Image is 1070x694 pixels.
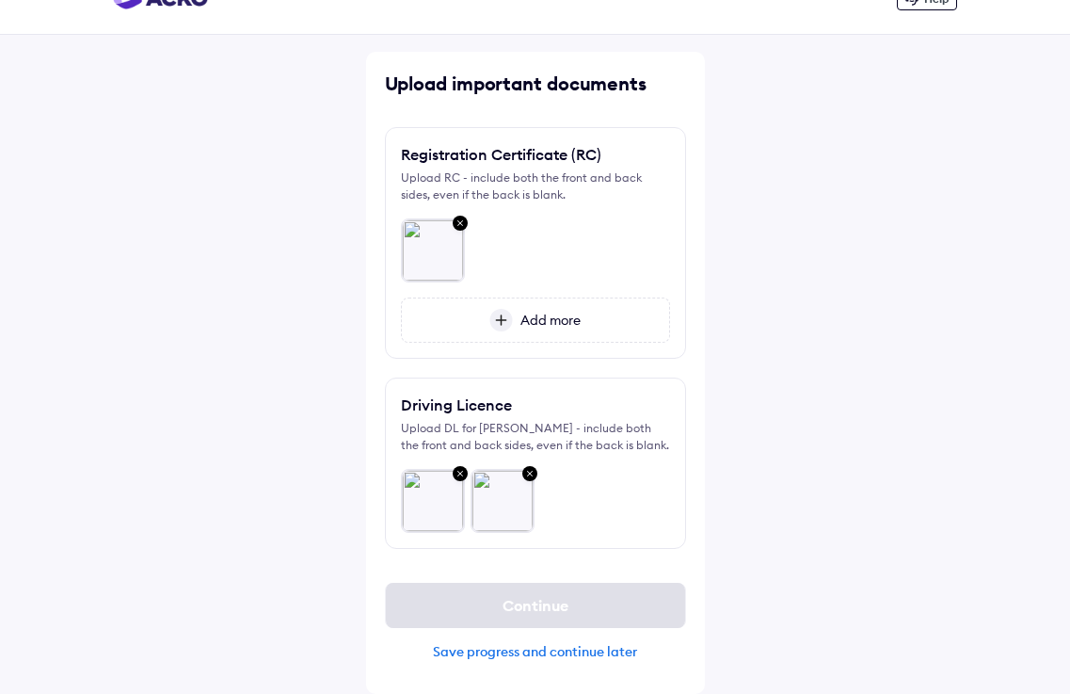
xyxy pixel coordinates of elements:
span: Add more [513,312,581,329]
img: close-grey-bg.svg [449,462,471,487]
img: add-more-icon.svg [489,309,513,331]
img: dd50e323-7ae6-40b4-ba55-9c6ea58a8862 [402,219,464,282]
div: Upload important documents [385,71,686,97]
img: close-grey-bg.svg [519,462,541,487]
div: Upload RC - include both the front and back sides, even if the back is blank. [401,169,670,203]
img: a9620cfa-d440-421d-87a6-ad6c78cc7736 [402,470,464,532]
img: 2824dafe-246b-4c78-b9c9-d4e419c766f7 [471,470,534,532]
div: Upload DL for [PERSON_NAME] - include both the front and back sides, even if the back is blank. [401,420,670,454]
div: Save progress and continue later [385,643,686,660]
img: close-grey-bg.svg [449,212,471,236]
div: Registration Certificate (RC) [401,143,601,166]
div: Driving Licence [401,394,512,416]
